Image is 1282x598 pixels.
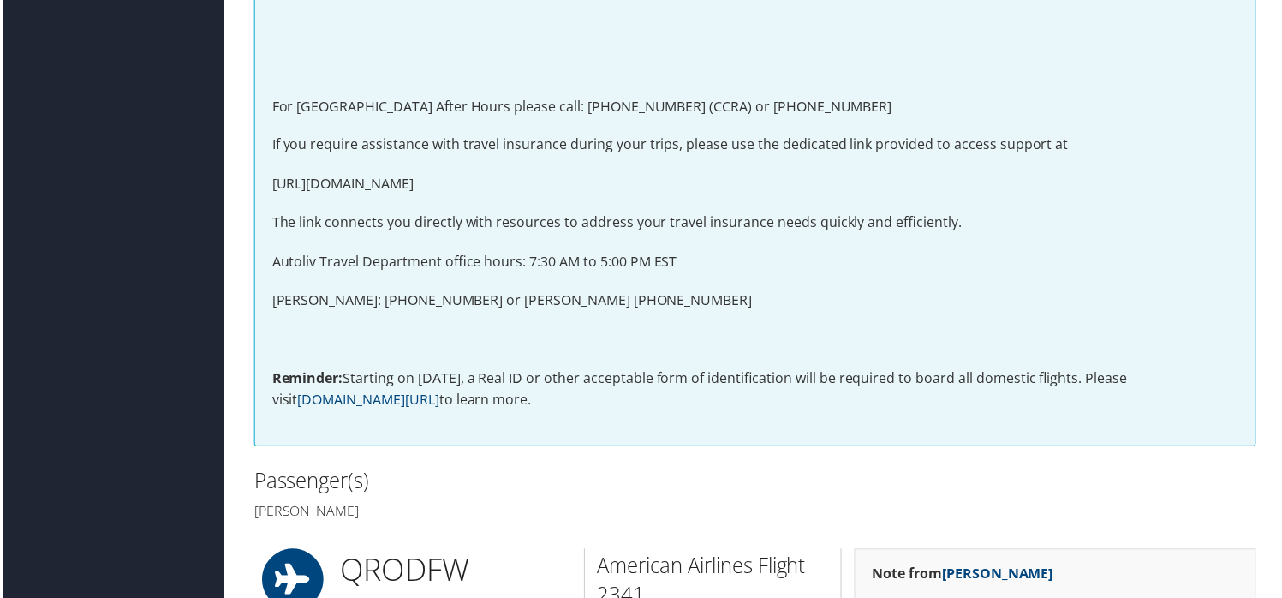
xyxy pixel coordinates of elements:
p: Autoliv Travel Department office hours: 7:30 AM to 5:00 PM EST [271,252,1241,274]
strong: Note from [874,566,1055,585]
p: The link connects you directly with resources to address your travel insurance needs quickly and ... [271,212,1241,235]
p: If you require assistance with travel insurance during your trips, please use the dedicated link ... [271,135,1241,157]
p: [PERSON_NAME]: [PHONE_NUMBER] or [PERSON_NAME] [PHONE_NUMBER] [271,290,1241,313]
p: Starting on [DATE], a Real ID or other acceptable form of identification will be required to boar... [271,369,1241,413]
h2: Passenger(s) [253,468,743,497]
a: [DOMAIN_NAME][URL] [296,392,438,410]
h1: QRO DFW [338,551,570,594]
p: [URL][DOMAIN_NAME] [271,174,1241,196]
strong: Reminder: [271,370,342,389]
h4: [PERSON_NAME] [253,504,743,523]
p: For [GEOGRAPHIC_DATA] After Hours please call: [PHONE_NUMBER] (CCRA) or [PHONE_NUMBER] [271,96,1241,118]
a: [PERSON_NAME] [944,566,1055,585]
